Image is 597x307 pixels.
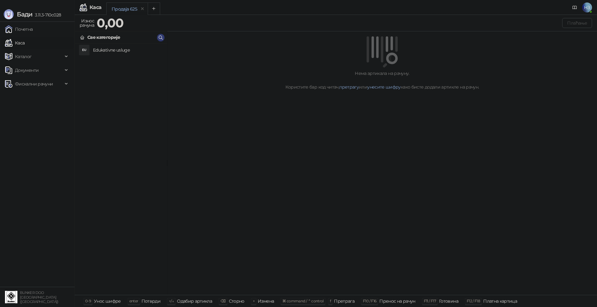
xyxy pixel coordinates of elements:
div: Измена [258,297,274,305]
span: F11 / F17 [424,299,436,303]
a: Почетна [5,23,33,35]
span: ⌘ command / ⌃ control [282,299,324,303]
img: 64x64-companyLogo-d200c298-da26-4023-afd4-f376f589afb5.jpeg [5,291,17,303]
span: ⌫ [220,299,225,303]
button: Плаћање [562,18,592,28]
span: enter [129,299,138,303]
span: Каталог [15,50,32,63]
div: Продаја 625 [112,6,137,12]
a: унесите шифру [367,84,401,90]
span: Фискални рачуни [15,78,53,90]
span: F12 / F18 [467,299,480,303]
span: ↑/↓ [169,299,174,303]
h4: Edukativne usluge [93,45,162,55]
button: remove [138,6,146,11]
div: Износ рачуна [78,17,95,29]
span: F10 / F16 [363,299,376,303]
span: 3.11.3-710c028 [32,12,61,18]
div: Платна картица [483,297,517,305]
button: Add tab [148,2,160,15]
span: + [253,299,255,303]
a: претрагу [339,84,359,90]
span: 0-9 [85,299,91,303]
div: Потврди [141,297,161,305]
img: Logo [4,9,14,19]
div: Каса [90,5,101,10]
a: Каса [5,37,25,49]
div: Унос шифре [94,297,121,305]
a: Документација [570,2,580,12]
span: НЗ [582,2,592,12]
div: Претрага [334,297,354,305]
div: Сторно [229,297,244,305]
div: Одабир артикла [177,297,212,305]
span: Документи [15,64,39,76]
div: Све категорије [87,34,120,41]
span: Бади [17,11,32,18]
span: f [330,299,331,303]
div: grid [75,44,167,295]
div: EU [79,45,89,55]
small: BUNKER DOO [GEOGRAPHIC_DATA] ([GEOGRAPHIC_DATA]) [20,291,58,304]
div: Нема артикала на рачуну. Користите бар код читач, или како бисте додали артикле на рачун. [175,70,590,90]
strong: 0,00 [97,15,123,30]
div: Готовина [439,297,458,305]
div: Пренос на рачун [379,297,415,305]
